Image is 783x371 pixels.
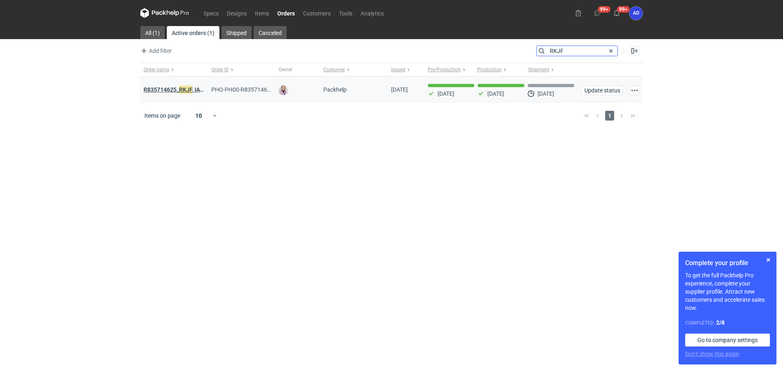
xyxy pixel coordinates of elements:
button: Skip for now [763,255,773,265]
a: Tools [335,8,356,18]
svg: Packhelp Pro [140,8,189,18]
span: Production [477,66,502,73]
a: Shipped [221,26,252,39]
p: [DATE] [537,90,554,97]
button: Don’t show this again [685,350,739,358]
button: Actions [630,86,639,95]
button: AD [629,7,643,20]
em: RKJF [179,85,192,94]
button: Add filter [139,46,172,56]
img: Klaudia Wiśniewska [279,86,288,95]
span: Order name [144,66,169,73]
strong: 2 / 8 [716,319,725,326]
h1: Complete your profile [685,258,770,268]
div: Anita Dolczewska [629,7,643,20]
p: [DATE] [438,90,454,97]
a: R835714625_RKJF, IAVU, SFPF, TXLA [144,85,239,94]
span: PHO-PH00-R835714625_RKJF,-IAVU,-SFPF,-TXLA [211,85,336,94]
button: Pre-Production [425,63,476,76]
div: Completed: [685,318,770,327]
span: Owner [279,66,292,73]
span: Packhelp [323,86,347,93]
button: Production [476,63,526,76]
button: Order ID [208,63,276,76]
a: Designs [223,8,251,18]
button: Shipment [526,63,577,76]
span: Items on page [144,112,180,120]
span: Customer [323,66,345,73]
button: Issued [388,63,425,76]
span: Shipment [528,66,549,73]
p: [DATE] [487,90,504,97]
a: Analytics [356,8,388,18]
button: Order name [140,63,208,76]
a: All (1) [140,26,165,39]
a: Canceled [254,26,287,39]
button: Customer [320,63,388,76]
span: 1 [605,111,614,121]
span: Issued [391,66,405,73]
span: Order ID [211,66,229,73]
button: 99+ [591,7,604,20]
a: Specs [199,8,223,18]
div: 10 [186,110,212,121]
a: Orders [273,8,299,18]
a: Items [251,8,273,18]
p: To get the full Packhelp Pro experience, complete your supplier profile. Attract new customers an... [685,271,770,312]
button: 99+ [610,7,623,20]
a: Customers [299,8,335,18]
input: Search [537,46,617,56]
span: 15/09/2025 [391,86,408,93]
a: Active orders (1) [167,26,219,39]
a: Go to company settings [685,334,770,347]
span: Pre-Production [428,66,461,73]
span: Update status [584,88,619,93]
button: Update status [581,86,623,95]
